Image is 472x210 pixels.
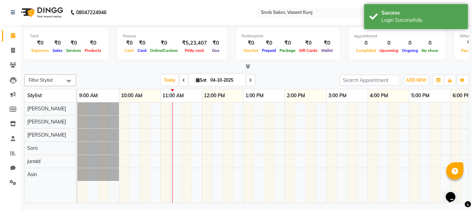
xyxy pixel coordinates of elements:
div: ₹0 [148,39,179,47]
div: ₹0 [297,39,319,47]
div: ₹0 [123,39,136,47]
span: Voucher [242,48,260,53]
input: 2025-10-04 [208,75,243,85]
a: 11:00 AM [161,91,186,101]
span: ADD NEW [406,77,426,83]
div: Login Successfully. [381,17,463,24]
div: ₹0 [83,39,103,47]
a: 5:00 PM [409,91,431,101]
div: 0 [400,39,420,47]
span: Card [136,48,148,53]
span: Sales [51,48,64,53]
button: ADD NEW [404,75,428,85]
span: No show [420,48,440,53]
a: 9:00 AM [77,91,100,101]
a: 4:00 PM [368,91,390,101]
div: ₹0 [260,39,278,47]
div: ₹0 [136,39,148,47]
span: Expenses [30,48,51,53]
a: 1:00 PM [244,91,265,101]
span: Products [83,48,103,53]
a: 10:00 AM [119,91,144,101]
span: [PERSON_NAME] [27,119,66,125]
div: ₹0 [51,39,64,47]
a: 12:00 PM [202,91,227,101]
div: Redemption [242,33,334,39]
div: ₹0 [210,39,222,47]
div: ₹0 [278,39,297,47]
span: Upcoming [378,48,400,53]
span: Prepaid [260,48,278,53]
div: 0 [354,39,378,47]
div: Finance [123,33,222,39]
span: Sat [194,77,208,83]
span: Online/Custom [148,48,179,53]
input: Search Appointment [340,75,400,85]
iframe: chat widget [443,182,465,203]
div: ₹0 [64,39,83,47]
span: Soro [27,145,38,151]
span: Ongoing [400,48,420,53]
img: logo [18,3,65,22]
div: Total [30,33,103,39]
span: Asin [27,171,37,177]
div: ₹0 [30,39,51,47]
span: junaid [27,158,40,164]
span: Wallet [319,48,334,53]
div: 0 [378,39,400,47]
div: 0 [420,39,440,47]
span: Services [64,48,83,53]
span: Cash [123,48,136,53]
div: Appointment [354,33,440,39]
b: 08047224946 [76,3,106,22]
span: Due [210,48,221,53]
span: [PERSON_NAME] [27,132,66,138]
div: Success [381,9,463,17]
span: Completed [354,48,378,53]
div: ₹0 [319,39,334,47]
span: [PERSON_NAME] [27,106,66,112]
div: ₹5,23,407 [179,39,210,47]
a: 3:00 PM [327,91,348,101]
div: ₹0 [242,39,260,47]
span: Stylist [27,92,42,99]
span: Package [278,48,297,53]
span: Gift Cards [297,48,319,53]
a: 2:00 PM [285,91,307,101]
span: Filter Stylist [29,77,53,83]
span: Today [161,75,178,85]
span: Petty cash [183,48,206,53]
